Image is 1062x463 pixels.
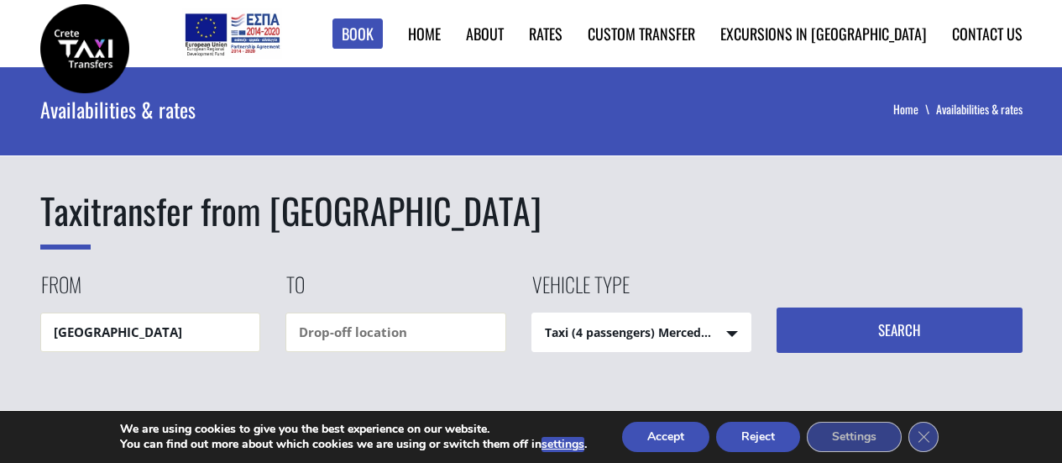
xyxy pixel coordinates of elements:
a: Crete Taxi Transfers | Rates & availability for transfers in Crete | Crete Taxi Transfers [40,38,129,55]
input: Drop-off location [285,313,506,352]
a: Custom Transfer [588,23,695,45]
label: To [285,270,305,313]
label: Vehicle type [531,270,630,313]
a: About [466,23,504,45]
button: Search [777,308,1023,353]
input: Pickup location [40,313,261,352]
a: Rates [529,23,562,45]
a: Excursions in [GEOGRAPHIC_DATA] [720,23,927,45]
p: We are using cookies to give you the best experience on our website. [120,422,587,437]
img: e-bannersEUERDF180X90.jpg [182,8,282,59]
a: Book [332,18,383,50]
label: From [40,270,81,313]
span: Taxi (4 passengers) Mercedes E Class [532,313,751,353]
a: Home [408,23,441,45]
button: Accept [622,422,709,452]
a: Contact us [952,23,1023,45]
button: settings [541,437,584,452]
h1: transfer from [GEOGRAPHIC_DATA] [40,186,1023,236]
a: Home [893,100,936,118]
button: Reject [716,422,800,452]
p: You can find out more about which cookies we are using or switch them off in . [120,437,587,452]
button: Close GDPR Cookie Banner [908,422,939,452]
button: Settings [807,422,902,452]
span: Taxi [40,184,91,250]
div: Availabilities & rates [40,67,576,151]
li: Availabilities & rates [936,101,1023,118]
img: Crete Taxi Transfers | Rates & availability for transfers in Crete | Crete Taxi Transfers [40,4,129,93]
